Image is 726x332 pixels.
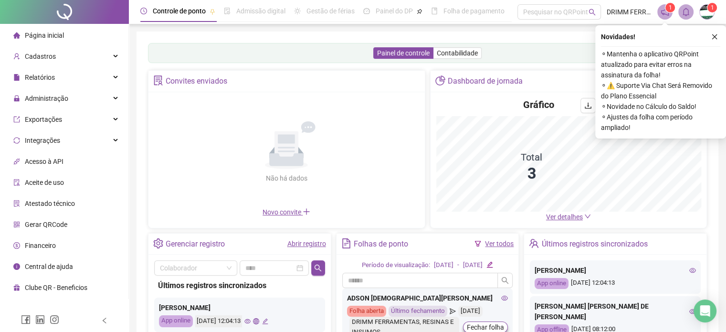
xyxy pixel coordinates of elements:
[25,284,87,291] span: Clube QR - Beneficios
[661,8,669,16] span: notification
[584,213,591,220] span: down
[389,306,447,317] div: Último fechamento
[25,158,63,165] span: Acesso à API
[13,137,20,144] span: sync
[25,53,56,60] span: Cadastros
[25,32,64,39] span: Página inicial
[601,112,720,133] span: ⚬ Ajustes da folha com período ampliado!
[13,179,20,186] span: audit
[159,315,193,327] div: App online
[25,179,64,186] span: Aceite de uso
[362,260,430,270] div: Período de visualização:
[287,240,326,247] a: Abrir registro
[13,263,20,270] span: info-circle
[195,315,242,327] div: [DATE] 12:04:13
[711,33,718,40] span: close
[158,279,321,291] div: Últimos registros sincronizados
[101,317,108,324] span: left
[253,318,259,324] span: global
[363,8,370,14] span: dashboard
[347,306,386,317] div: Folha aberta
[601,49,720,80] span: ⚬ Mantenha o aplicativo QRPoint atualizado para evitar erros na assinatura da folha!
[140,8,147,14] span: clock-circle
[242,173,330,183] div: Não há dados
[689,308,696,315] span: eye
[25,263,73,270] span: Central de ajuda
[542,236,648,252] div: Últimos registros sincronizados
[589,9,596,16] span: search
[244,318,251,324] span: eye
[166,236,225,252] div: Gerenciar registro
[458,306,483,317] div: [DATE]
[25,242,56,249] span: Financeiro
[535,278,696,289] div: [DATE] 12:04:13
[25,95,68,102] span: Administração
[707,3,717,12] sup: Atualize o seu contato no menu Meus Dados
[711,4,714,11] span: 1
[236,7,285,15] span: Admissão digital
[159,302,320,313] div: [PERSON_NAME]
[450,306,456,317] span: send
[546,213,591,221] a: Ver detalhes down
[13,284,20,291] span: gift
[25,221,67,228] span: Gerar QRCode
[431,8,438,14] span: book
[474,240,481,247] span: filter
[306,7,355,15] span: Gestão de férias
[25,200,75,207] span: Atestado técnico
[263,208,310,216] span: Novo convite
[153,238,163,248] span: setting
[13,221,20,228] span: qrcode
[437,49,478,57] span: Contabilidade
[166,73,227,89] div: Convites enviados
[303,208,310,215] span: plus
[501,295,508,301] span: eye
[601,32,635,42] span: Novidades !
[485,240,514,247] a: Ver todos
[341,238,351,248] span: file-text
[457,260,459,270] div: -
[25,137,60,144] span: Integrações
[13,95,20,102] span: lock
[13,116,20,123] span: export
[700,5,714,19] img: 73
[669,4,672,11] span: 1
[13,200,20,207] span: solution
[21,315,31,324] span: facebook
[463,260,483,270] div: [DATE]
[501,277,509,284] span: search
[13,242,20,249] span: dollar
[546,213,583,221] span: Ver detalhes
[601,80,720,101] span: ⚬ ⚠️ Suporte Via Chat Será Removido do Plano Essencial
[354,236,408,252] div: Folhas de ponto
[417,9,422,14] span: pushpin
[25,116,62,123] span: Exportações
[13,53,20,60] span: user-add
[35,315,45,324] span: linkedin
[435,75,445,86] span: pie-chart
[377,49,430,57] span: Painel de controle
[13,158,20,165] span: api
[535,265,696,276] div: [PERSON_NAME]
[665,3,675,12] sup: 1
[601,101,720,112] span: ⚬ Novidade no Cálculo do Saldo!
[535,301,696,322] div: [PERSON_NAME] [PERSON_NAME] DE [PERSON_NAME]
[153,75,163,86] span: solution
[376,7,413,15] span: Painel do DP
[50,315,59,324] span: instagram
[262,318,268,324] span: edit
[347,293,508,303] div: ADSON [DEMOGRAPHIC_DATA][PERSON_NAME]
[689,267,696,274] span: eye
[153,7,206,15] span: Controle de ponto
[13,74,20,81] span: file
[314,264,322,272] span: search
[535,278,568,289] div: App online
[443,7,505,15] span: Folha de pagamento
[584,102,592,109] span: download
[210,9,215,14] span: pushpin
[694,300,716,322] div: Open Intercom Messenger
[294,8,301,14] span: sun
[523,98,554,111] h4: Gráfico
[13,32,20,39] span: home
[25,74,55,81] span: Relatórios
